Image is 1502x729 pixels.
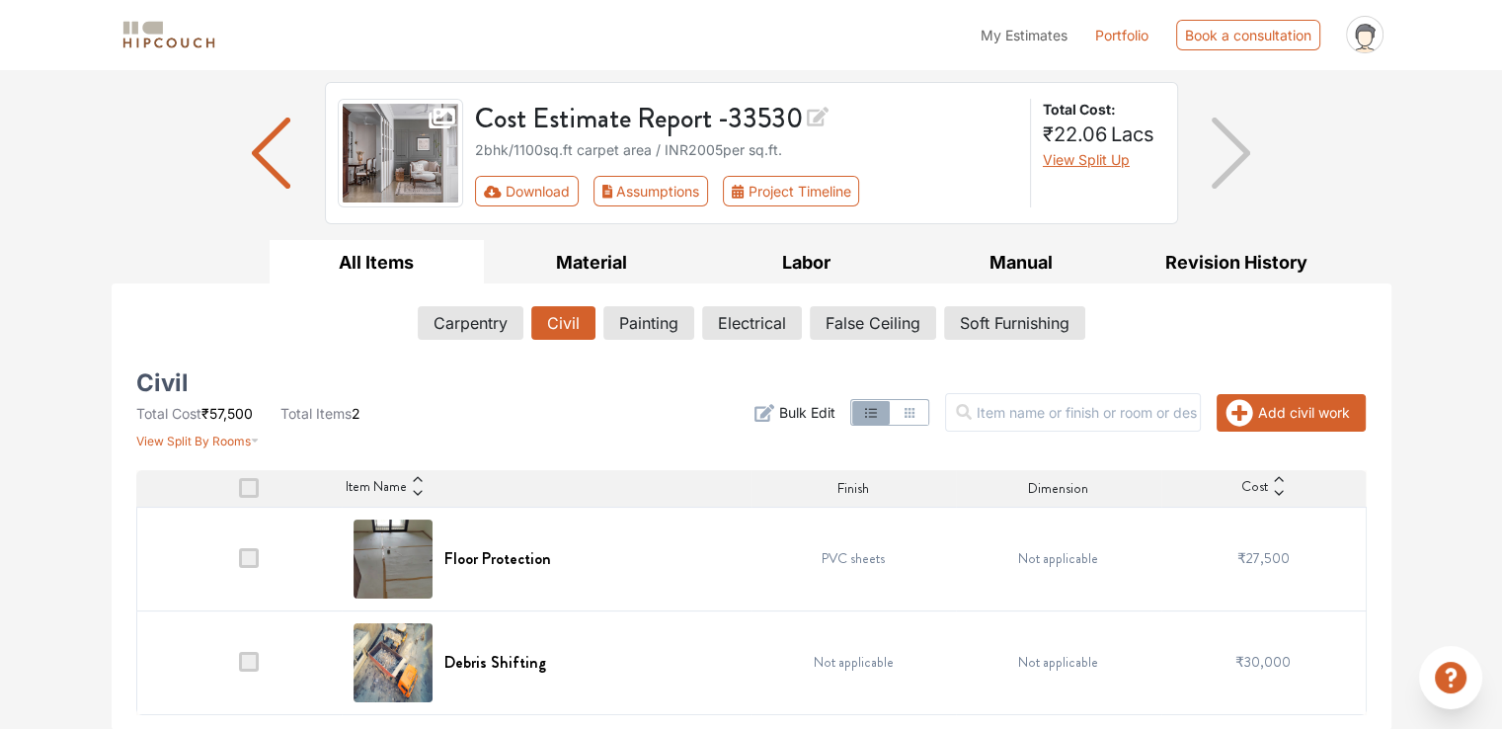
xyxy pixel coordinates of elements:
button: False Ceiling [810,306,936,340]
li: 2 [280,403,360,424]
h5: Civil [136,375,189,391]
button: Add civil work [1217,394,1366,432]
a: Portfolio [1095,25,1148,45]
button: Download [475,176,579,206]
button: View Split Up [1043,149,1130,170]
span: Lacs [1111,122,1154,146]
span: Total Items [280,405,352,422]
h6: Debris Shifting [444,653,546,672]
button: Labor [699,240,914,284]
td: PVC sheets [751,507,957,610]
div: 2bhk / 1100 sq.ft carpet area / INR 2005 per sq.ft. [475,139,1018,160]
button: Revision History [1129,240,1344,284]
img: arrow right [1212,118,1250,189]
button: Painting [603,306,694,340]
input: Item name or finish or room or description [945,393,1201,432]
span: ₹27,500 [1237,548,1290,568]
span: ₹30,000 [1235,652,1291,672]
button: Project Timeline [723,176,859,206]
img: logo-horizontal.svg [119,18,218,52]
span: Cost [1241,476,1268,500]
button: Electrical [702,306,802,340]
div: First group [475,176,875,206]
td: Not applicable [751,610,957,714]
button: View Split By Rooms [136,424,260,450]
span: View Split By Rooms [136,434,251,448]
button: Carpentry [418,306,523,340]
td: Not applicable [956,610,1161,714]
button: Material [484,240,699,284]
span: Total Cost [136,405,201,422]
img: arrow left [252,118,290,189]
img: Debris Shifting [354,623,433,702]
button: Bulk Edit [754,402,834,423]
img: gallery [338,99,464,207]
button: Civil [531,306,595,340]
span: Bulk Edit [778,402,834,423]
span: My Estimates [981,27,1067,43]
h6: Floor Protection [444,549,551,568]
div: Book a consultation [1176,20,1320,50]
button: Manual [913,240,1129,284]
span: ₹22.06 [1043,122,1107,146]
span: logo-horizontal.svg [119,13,218,57]
span: Finish [837,478,869,499]
td: Not applicable [956,507,1161,610]
span: Item Name [346,476,407,500]
button: Soft Furnishing [944,306,1085,340]
button: All Items [270,240,485,284]
strong: Total Cost: [1043,99,1161,120]
button: Assumptions [593,176,709,206]
h3: Cost Estimate Report - 33530 [475,99,1018,135]
div: Toolbar with button groups [475,176,1018,206]
span: Dimension [1028,478,1088,499]
span: ₹57,500 [201,405,253,422]
img: Floor Protection [354,520,433,599]
span: View Split Up [1043,151,1130,168]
